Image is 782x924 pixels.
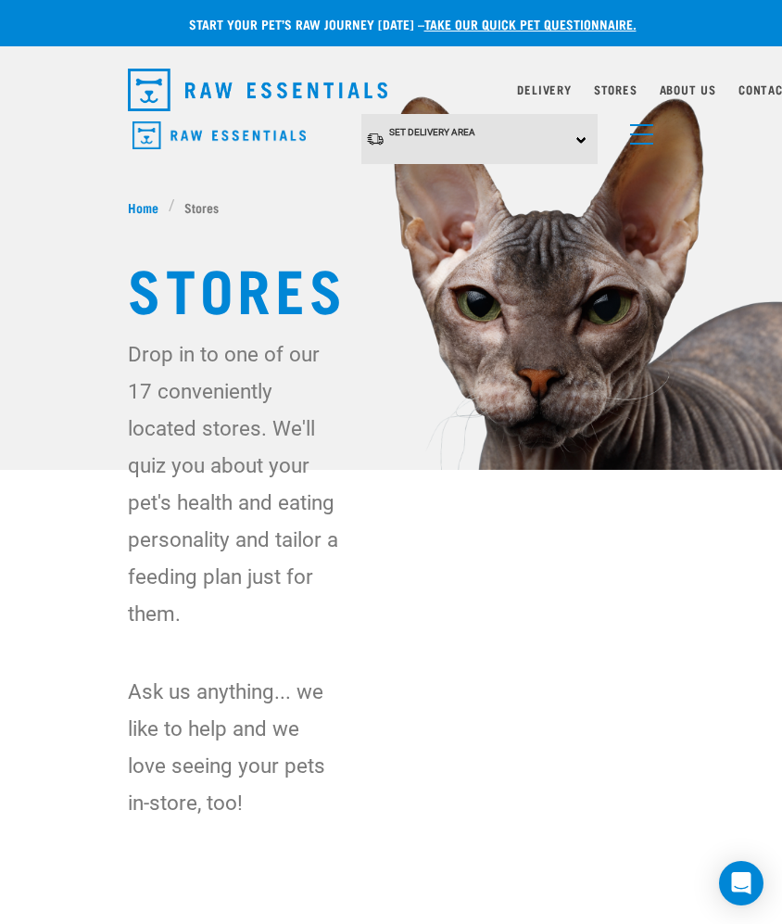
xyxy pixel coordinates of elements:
[128,197,654,217] nav: breadcrumbs
[128,673,338,821] p: Ask us anything... we like to help and we love seeing your pets in-store, too!
[719,861,763,905] div: Open Intercom Messenger
[517,86,571,93] a: Delivery
[660,86,716,93] a: About Us
[594,86,637,93] a: Stores
[128,197,169,217] a: Home
[128,197,158,217] span: Home
[113,61,669,119] nav: dropdown navigation
[424,20,637,27] a: take our quick pet questionnaire.
[128,69,387,111] img: Raw Essentials Logo
[132,121,306,150] img: Raw Essentials Logo
[366,132,385,146] img: van-moving.png
[389,127,475,137] span: Set Delivery Area
[128,335,338,632] p: Drop in to one of our 17 conveniently located stores. We'll quiz you about your pet's health and ...
[128,254,654,321] h1: Stores
[621,113,654,146] a: menu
